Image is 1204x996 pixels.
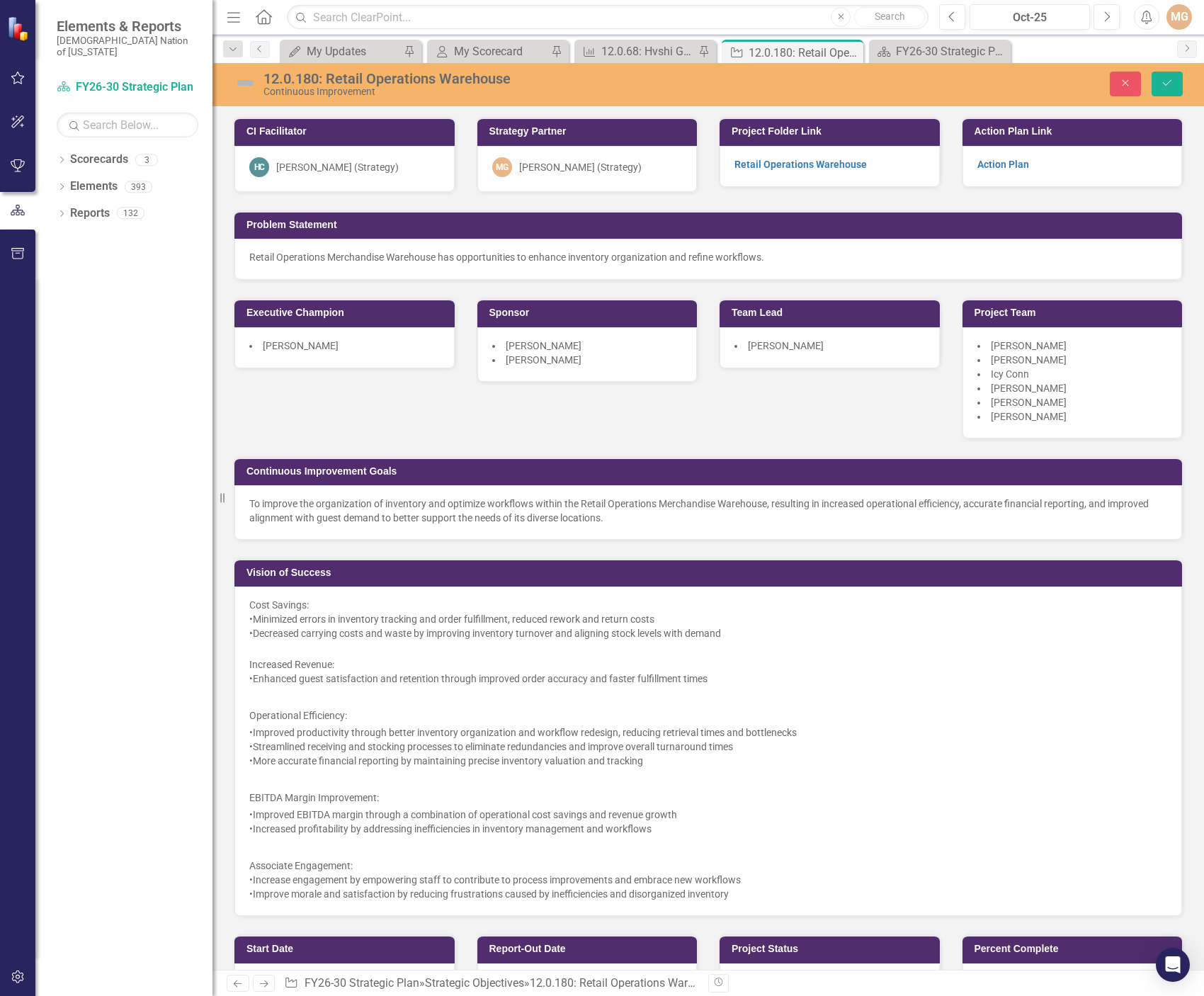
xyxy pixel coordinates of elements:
[896,43,1007,60] div: FY26-30 Strategic Plan
[970,4,1090,30] button: Oct-25
[249,873,1167,887] div: •Increase engagement by empowering staff to contribute to process improvements and embrace new wo...
[1156,948,1190,982] div: Open Intercom Messenger
[70,152,128,168] a: Scorecards
[246,126,448,137] h3: CI Facilitator
[506,340,581,351] span: [PERSON_NAME]
[454,43,547,60] div: My Scorecard
[263,86,763,97] div: Continuous Improvement
[249,612,1167,626] div: •Minimized errors in inventory tracking and order fulfillment, reduced rework and return costs
[70,205,110,222] a: Reports
[305,976,419,990] a: FY26-30 Strategic Plan
[489,944,691,954] h3: Report-Out Date
[249,626,1167,640] div: •Decreased carrying costs and waste by improving inventory turnover and aligning stock levels wit...
[263,71,763,86] div: 12.0.180: Retail Operations Warehouse
[431,43,547,60] a: My Scorecard
[135,154,158,166] div: 3
[249,497,1167,525] p: To improve the organization of inventory and optimize workflows within the Retail Operations Merc...
[519,160,642,174] div: [PERSON_NAME] (Strategy)
[249,887,1167,901] div: •Improve morale and satisfaction by reducing frustrations caused by inefficiencies and disorganiz...
[249,808,1167,822] div: •Improved EBITDA margin through a combination of operational cost savings and revenue growth
[307,43,400,60] div: My Updates
[854,7,925,27] button: Search
[1166,4,1192,30] button: MG
[991,368,1029,380] span: Icy Conn
[506,354,581,366] span: [PERSON_NAME]
[246,220,1175,230] h3: Problem Statement
[263,340,339,351] span: [PERSON_NAME]
[249,672,1167,686] div: •Enhanced guest satisfaction and retention through improved order accuracy and faster fulfillment...
[249,856,1167,873] p: Associate Engagement:
[748,340,824,351] span: [PERSON_NAME]
[530,976,724,990] div: 12.0.180: Retail Operations Warehouse
[57,35,198,58] small: [DEMOGRAPHIC_DATA] Nation of [US_STATE]
[246,466,1175,477] h3: Continuous Improvement Goals
[249,788,1167,808] p: EBITDA Margin Improvement:
[875,11,905,22] span: Search
[125,181,152,193] div: 393
[991,340,1067,351] span: [PERSON_NAME]
[249,754,1167,768] div: •More accurate financial reporting by maintaining precise inventory valuation and tracking
[492,157,512,177] div: MG
[57,18,198,35] span: Elements & Reports
[246,944,448,954] h3: Start Date
[873,43,1007,60] a: FY26-30 Strategic Plan
[975,126,1176,137] h3: Action Plan Link
[601,43,695,60] div: 12.0.68: Hvshi Gift Shop Inventory KPIs
[732,944,933,954] h3: Project Status
[234,72,256,94] img: Not Defined
[249,157,269,177] div: HC
[276,160,399,174] div: [PERSON_NAME] (Strategy)
[489,307,691,318] h3: Sponsor
[991,397,1067,408] span: [PERSON_NAME]
[732,126,933,137] h3: Project Folder Link
[7,16,32,41] img: ClearPoint Strategy
[734,159,867,170] a: Retail Operations Warehouse
[975,9,1085,26] div: Oct-25
[249,725,1167,740] div: •Improved productivity through better inventory organization and workflow redesign, reducing retr...
[732,307,933,318] h3: Team Lead
[249,657,1167,672] div: Increased Revenue:
[249,706,1167,725] p: Operational Efficiency:
[975,307,1176,318] h3: Project Team
[57,113,198,137] input: Search Below...
[287,5,928,30] input: Search ClearPoint...
[249,598,1167,612] div: Cost Savings:
[489,126,691,137] h3: Strategy Partner
[249,250,1167,264] p: Retail Operations Merchandise Warehouse has opportunities to enhance inventory organization and r...
[246,567,1175,578] h3: Vision of Success
[117,208,144,220] div: 132
[70,179,118,195] a: Elements
[977,159,1029,170] a: Action Plan
[991,411,1067,422] span: [PERSON_NAME]
[991,354,1067,366] span: [PERSON_NAME]
[975,944,1176,954] h3: Percent Complete
[749,44,860,62] div: 12.0.180: Retail Operations Warehouse
[249,822,1167,836] div: •Increased profitability by addressing inefficiencies in inventory management and workflows
[578,43,695,60] a: 12.0.68: Hvshi Gift Shop Inventory KPIs
[284,975,698,992] div: » »
[283,43,400,60] a: My Updates
[425,976,524,990] a: Strategic Objectives
[246,307,448,318] h3: Executive Champion
[249,740,1167,754] div: •Streamlined receiving and stocking processes to eliminate redundancies and improve overall turna...
[991,383,1067,394] span: [PERSON_NAME]
[57,79,198,96] a: FY26-30 Strategic Plan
